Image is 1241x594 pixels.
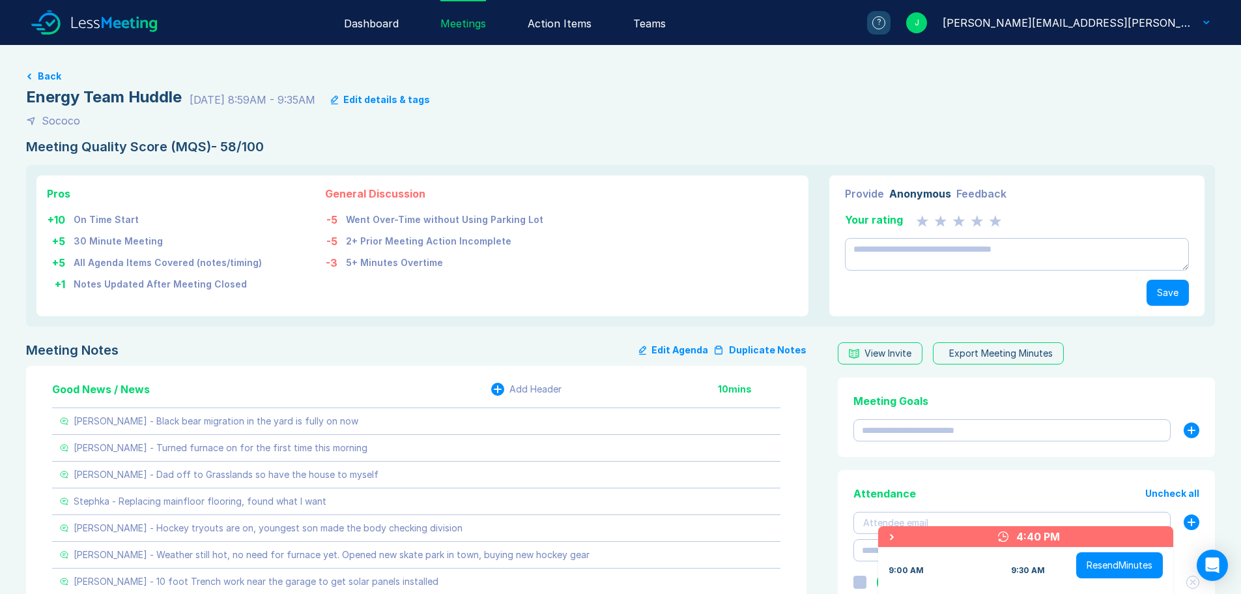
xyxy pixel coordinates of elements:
[851,11,891,35] a: ?
[889,186,951,201] div: Anonymous
[853,486,916,501] div: Attendance
[889,565,924,576] div: 9:00 AM
[853,393,1199,409] div: Meeting Goals
[73,228,263,250] td: 30 Minute Meeting
[877,572,898,593] div: C
[713,342,806,358] button: Duplicate Notes
[38,71,61,82] button: Back
[73,250,263,271] td: All Agenda Items Covered (notes/timing)
[74,469,378,480] div: [PERSON_NAME] - Dad off to Grasslands so have the house to myself
[47,271,73,293] td: + 1
[906,12,927,33] div: J
[52,381,150,397] div: Good News / News
[74,523,463,533] div: [PERSON_NAME] - Hockey tryouts are on, youngest son made the body checking division
[331,95,430,105] button: Edit details & tags
[1011,565,1045,576] div: 9:30 AM
[1016,529,1060,544] div: 4:40 PM
[956,186,1006,201] div: Feedback
[73,271,263,293] td: Notes Updated After Meeting Closed
[325,207,345,228] td: -5
[42,113,80,128] div: Sococo
[73,207,263,228] td: On Time Start
[1197,550,1228,581] div: Open Intercom Messenger
[47,228,73,250] td: + 5
[345,228,544,250] td: 2+ Prior Meeting Action Incomplete
[26,71,1215,82] a: Back
[26,139,1215,155] div: Meeting Quality Score (MQS) - 58/100
[343,95,430,105] div: Edit details & tags
[509,384,562,394] div: Add Header
[838,342,922,364] button: View Invite
[345,250,544,271] td: 5+ Minutes Overtime
[864,348,911,359] div: View Invite
[1076,552,1163,578] button: ResendMinutes
[47,250,73,271] td: + 5
[491,383,562,396] button: Add Header
[74,443,367,453] div: [PERSON_NAME] - Turned furnace on for the first time this morning
[47,186,263,201] div: Pros
[639,342,708,358] button: Edit Agenda
[325,186,544,201] div: General Discussion
[74,416,358,426] div: [PERSON_NAME] - Black bear migration in the yard is fully on now
[345,207,544,228] td: Went Over-Time without Using Parking Lot
[949,348,1053,359] div: Export Meeting Minutes
[74,496,326,507] div: Stephka - Replacing mainfloor flooring, found what I want
[190,92,315,108] div: [DATE] 8:59AM - 9:35AM
[845,186,884,201] div: Provide
[26,87,182,108] div: Energy Team Huddle
[872,16,885,29] div: ?
[325,228,345,250] td: -5
[26,342,119,358] div: Meeting Notes
[47,207,73,228] td: + 10
[845,212,903,228] div: Your rating
[933,342,1064,364] button: Export Meeting Minutes
[74,576,438,587] div: [PERSON_NAME] - 10 foot Trench work near the garage to get solar panels installed
[916,212,1002,228] div: 0 Stars
[1147,280,1189,306] button: Save
[325,250,345,271] td: -3
[1145,488,1199,499] button: Uncheck all
[74,550,590,560] div: [PERSON_NAME] - Weather still hot, no need for furnace yet. Opened new skate park in town, buying...
[943,15,1193,31] div: joel.hergott@coregeomatics.com
[718,384,780,394] div: 10 mins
